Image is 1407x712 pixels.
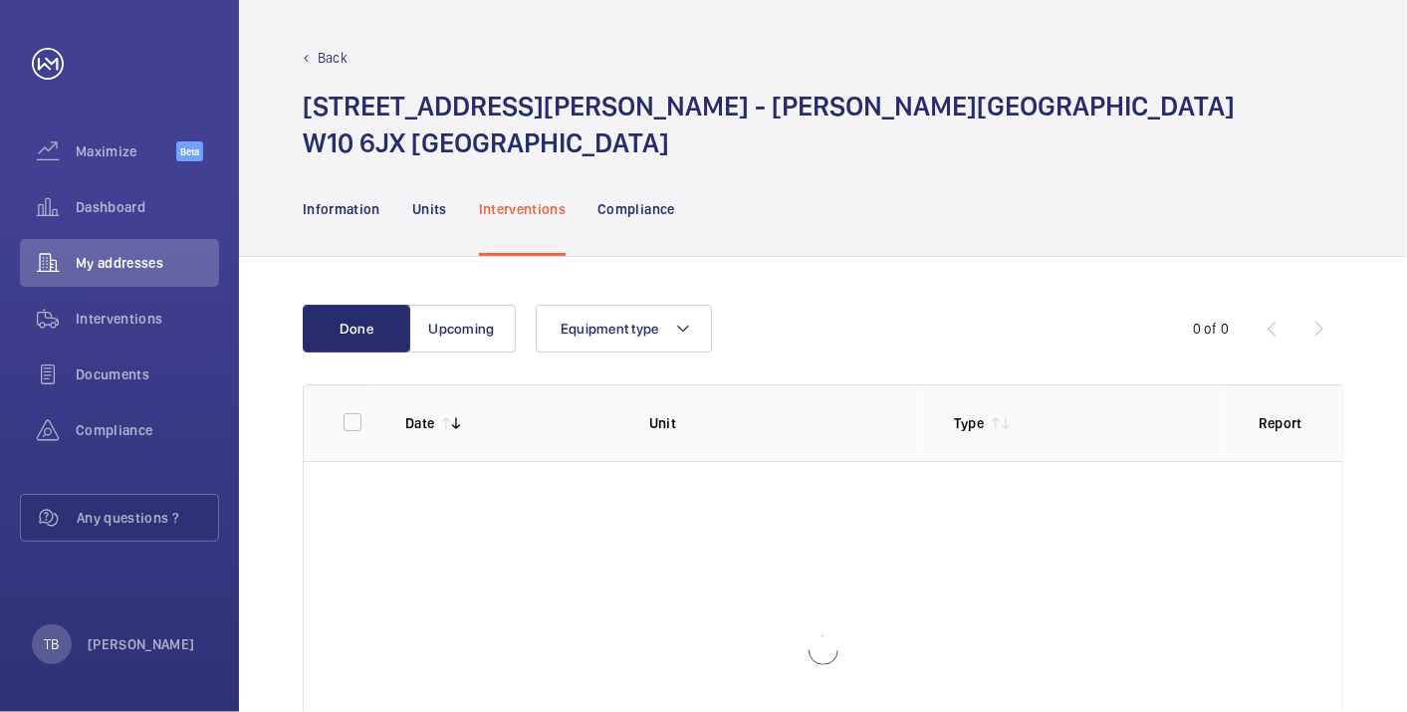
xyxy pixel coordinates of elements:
span: Any questions ? [77,508,218,528]
p: Report [1259,413,1302,433]
span: Equipment type [561,321,659,337]
p: Date [405,413,434,433]
p: Units [412,199,447,219]
div: 0 of 0 [1193,319,1229,339]
p: Type [954,413,984,433]
span: Beta [176,141,203,161]
h1: [STREET_ADDRESS][PERSON_NAME] - [PERSON_NAME][GEOGRAPHIC_DATA] W10 6JX [GEOGRAPHIC_DATA] [303,88,1235,161]
p: Compliance [597,199,675,219]
p: [PERSON_NAME] [88,634,195,654]
p: Information [303,199,380,219]
p: TB [44,634,59,654]
span: My addresses [76,253,219,273]
span: Dashboard [76,197,219,217]
p: Unit [649,413,922,433]
p: Back [318,48,348,68]
button: Equipment type [536,305,712,353]
span: Interventions [76,309,219,329]
p: Interventions [479,199,567,219]
span: Compliance [76,420,219,440]
button: Done [303,305,410,353]
button: Upcoming [408,305,516,353]
span: Maximize [76,141,176,161]
span: Documents [76,364,219,384]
